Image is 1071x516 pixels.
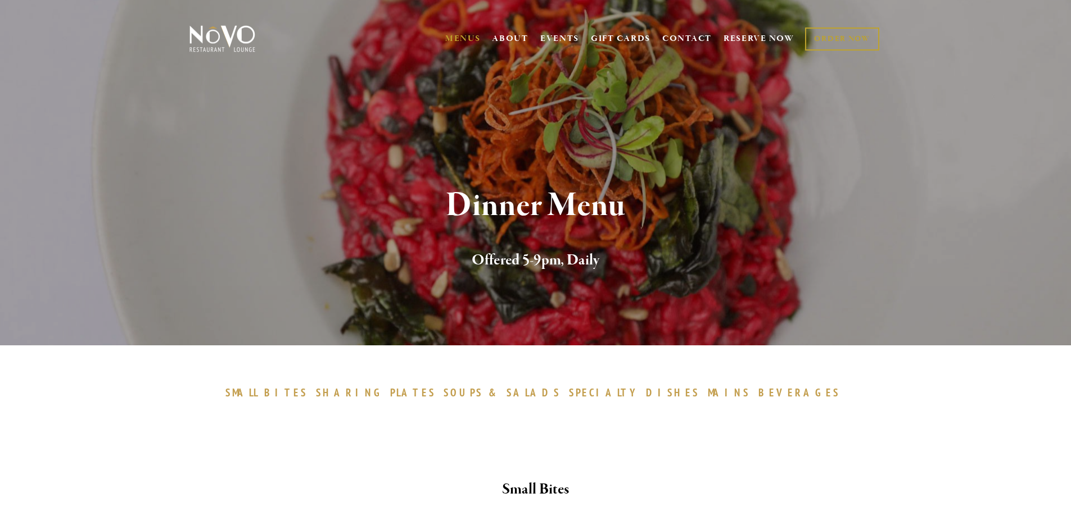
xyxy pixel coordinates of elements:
a: SMALLBITES [225,386,314,399]
span: SOUPS [444,386,483,399]
a: ORDER NOW [805,28,879,51]
span: & [489,386,501,399]
span: BEVERAGES [758,386,840,399]
span: BITES [264,386,308,399]
a: CONTACT [662,28,712,49]
a: RESERVE NOW [724,28,794,49]
h2: Offered 5-9pm, Daily [208,249,864,272]
h1: Dinner Menu [208,188,864,224]
a: BEVERAGES [758,386,846,399]
a: MAINS [708,386,756,399]
img: Novo Restaurant &amp; Lounge [187,25,257,53]
span: SHARING [316,386,385,399]
a: SOUPS&SALADS [444,386,566,399]
span: MAINS [708,386,750,399]
a: SHARINGPLATES [316,386,441,399]
a: SPECIALTYDISHES [569,386,705,399]
span: PLATES [390,386,436,399]
span: DISHES [646,386,699,399]
span: SMALL [225,386,259,399]
a: EVENTS [540,33,579,44]
span: SALADS [507,386,561,399]
strong: Small Bites [502,480,569,499]
span: SPECIALTY [569,386,641,399]
a: ABOUT [492,33,528,44]
a: MENUS [445,33,481,44]
a: GIFT CARDS [591,28,650,49]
